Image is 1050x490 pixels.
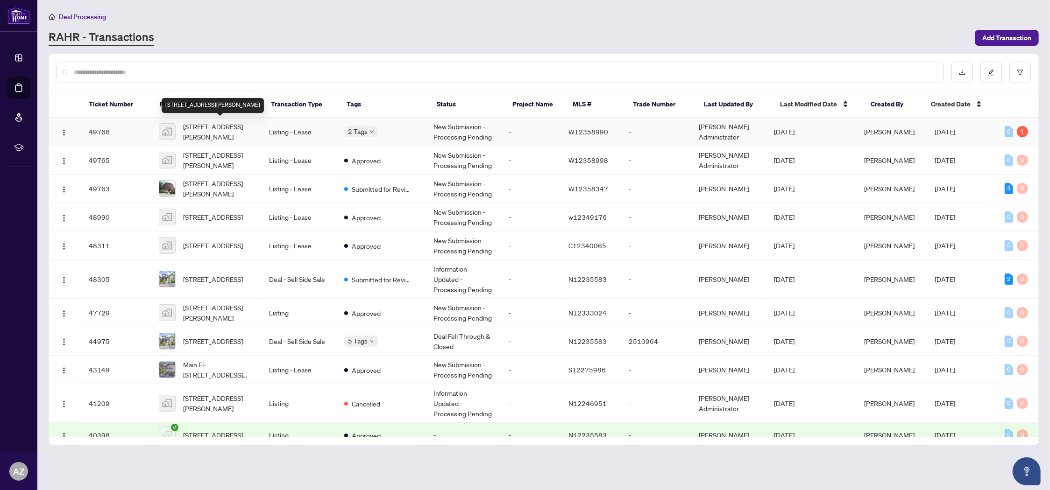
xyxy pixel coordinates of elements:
[773,91,863,118] th: Last Modified Date
[183,121,254,142] span: [STREET_ADDRESS][PERSON_NAME]
[159,362,175,378] img: thumbnail-img
[1017,336,1028,347] div: 0
[81,327,151,356] td: 44975
[621,356,691,384] td: -
[59,13,106,21] span: Deal Processing
[60,129,68,136] img: Logo
[691,299,766,327] td: [PERSON_NAME]
[262,384,337,423] td: Listing
[569,337,607,345] span: N12235583
[501,384,561,423] td: -
[57,305,71,320] button: Logo
[1017,154,1028,166] div: 0
[60,186,68,193] img: Logo
[426,299,501,327] td: New Submission - Processing Pending
[935,156,955,164] span: [DATE]
[159,124,175,140] img: thumbnail-img
[691,146,766,175] td: [PERSON_NAME] Administrator
[691,118,766,146] td: [PERSON_NAME] Administrator
[569,275,607,283] span: N12235583
[159,152,175,168] img: thumbnail-img
[57,362,71,377] button: Logo
[159,305,175,321] img: thumbnail-img
[935,337,955,345] span: [DATE]
[774,399,795,407] span: [DATE]
[865,337,915,345] span: [PERSON_NAME]
[60,214,68,222] img: Logo
[159,181,175,196] img: thumbnail-img
[262,231,337,260] td: Listing - Lease
[621,146,691,175] td: -
[935,308,955,317] span: [DATE]
[183,150,254,170] span: [STREET_ADDRESS][PERSON_NAME]
[865,213,915,221] span: [PERSON_NAME]
[569,127,609,136] span: W12358990
[935,399,955,407] span: [DATE]
[81,91,152,118] th: Ticket Number
[81,299,151,327] td: 47729
[352,308,381,318] span: Approved
[262,423,337,448] td: Listing
[369,339,374,343] span: down
[60,338,68,346] img: Logo
[1017,307,1028,318] div: 0
[1017,364,1028,375] div: 0
[57,238,71,253] button: Logo
[339,91,429,118] th: Tags
[426,118,501,146] td: New Submission - Processing Pending
[569,431,607,439] span: N12235583
[923,91,994,118] th: Created Date
[1009,62,1031,83] button: filter
[183,178,254,199] span: [STREET_ADDRESS][PERSON_NAME]
[1017,183,1028,194] div: 0
[566,91,626,118] th: MLS #
[1005,336,1013,347] div: 0
[57,396,71,411] button: Logo
[865,399,915,407] span: [PERSON_NAME]
[57,153,71,168] button: Logo
[621,118,691,146] td: -
[980,62,1002,83] button: edit
[621,203,691,231] td: -
[57,272,71,287] button: Logo
[57,334,71,349] button: Logo
[569,213,607,221] span: w12349176
[774,365,795,374] span: [DATE]
[352,241,381,251] span: Approved
[935,431,955,439] span: [DATE]
[501,118,561,146] td: -
[263,91,339,118] th: Transaction Type
[774,308,795,317] span: [DATE]
[57,181,71,196] button: Logo
[621,231,691,260] td: -
[162,98,264,113] div: [STREET_ADDRESS][PERSON_NAME]
[426,327,501,356] td: Deal Fell Through & Closed
[352,430,381,441] span: Approved
[1005,183,1013,194] div: 3
[81,231,151,260] td: 48311
[501,299,561,327] td: -
[426,260,501,299] td: Information Updated - Processing Pending
[863,91,923,118] th: Created By
[774,431,795,439] span: [DATE]
[774,184,795,193] span: [DATE]
[81,356,151,384] td: 43149
[935,184,955,193] span: [DATE]
[352,274,412,285] span: Submitted for Review
[865,365,915,374] span: [PERSON_NAME]
[1017,398,1028,409] div: 0
[262,203,337,231] td: Listing - Lease
[621,327,691,356] td: 2510964
[1017,69,1023,76] span: filter
[183,359,254,380] span: Main Fl-[STREET_ADDRESS][PERSON_NAME]
[501,327,561,356] td: -
[348,336,368,346] span: 5 Tags
[352,212,381,223] span: Approved
[691,203,766,231] td: [PERSON_NAME]
[774,275,795,283] span: [DATE]
[352,399,380,409] span: Cancelled
[183,393,254,413] span: [STREET_ADDRESS][PERSON_NAME]
[57,124,71,139] button: Logo
[501,231,561,260] td: -
[348,126,368,137] span: 2 Tags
